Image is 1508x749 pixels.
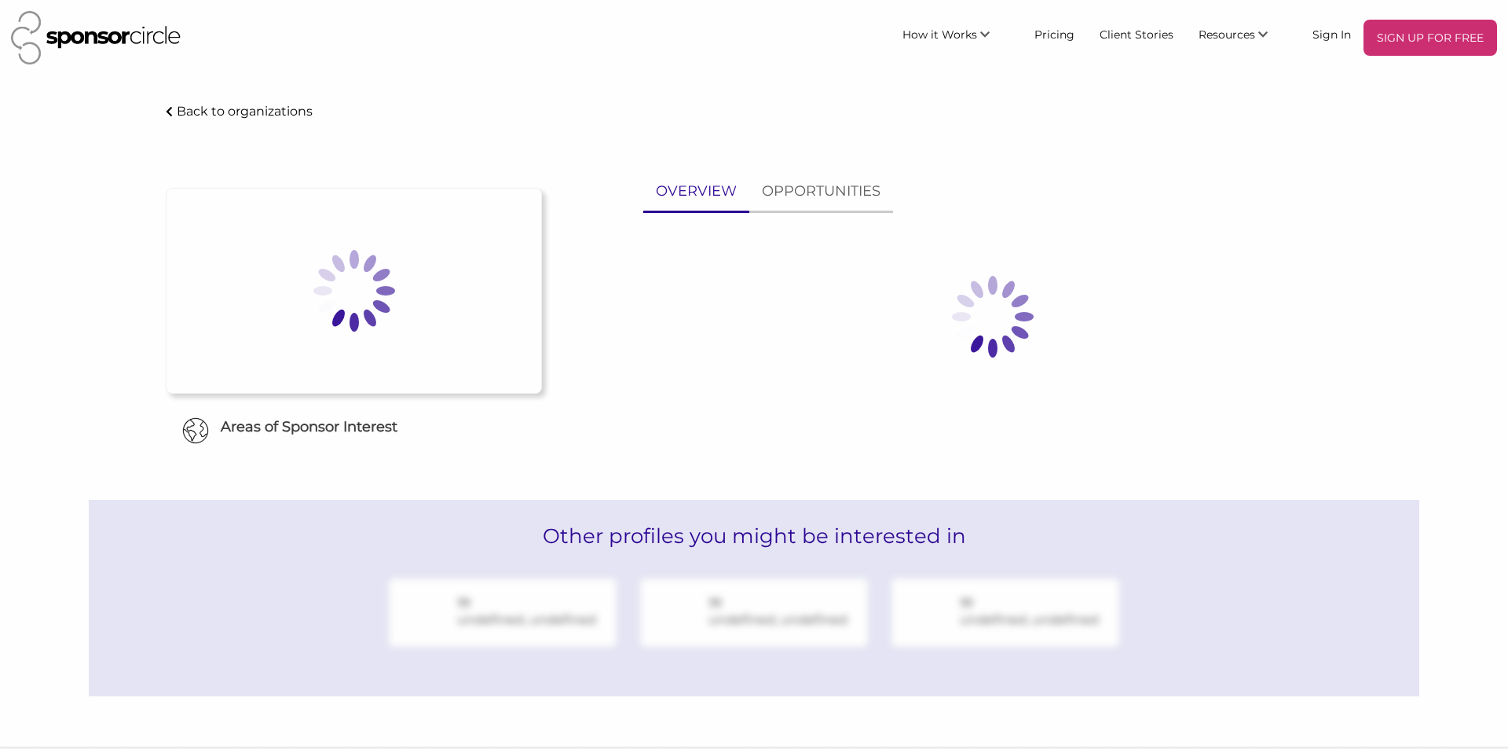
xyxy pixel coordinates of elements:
p: OVERVIEW [656,180,737,203]
img: Loading spinner [276,212,433,369]
p: SIGN UP FOR FREE [1370,26,1491,50]
img: Sponsor Circle Logo [11,11,181,64]
a: Sign In [1300,20,1363,48]
li: Resources [1186,20,1300,56]
img: Loading spinner [914,238,1071,395]
li: How it Works [890,20,1022,56]
img: Globe Icon [182,417,209,444]
p: Back to organizations [177,104,313,119]
a: Client Stories [1087,20,1186,48]
span: How it Works [902,28,977,42]
span: Resources [1199,28,1255,42]
a: Pricing [1022,20,1087,48]
p: OPPORTUNITIES [762,180,880,203]
h2: Other profiles you might be interested in [89,500,1419,572]
h6: Areas of Sponsor Interest [154,417,554,437]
